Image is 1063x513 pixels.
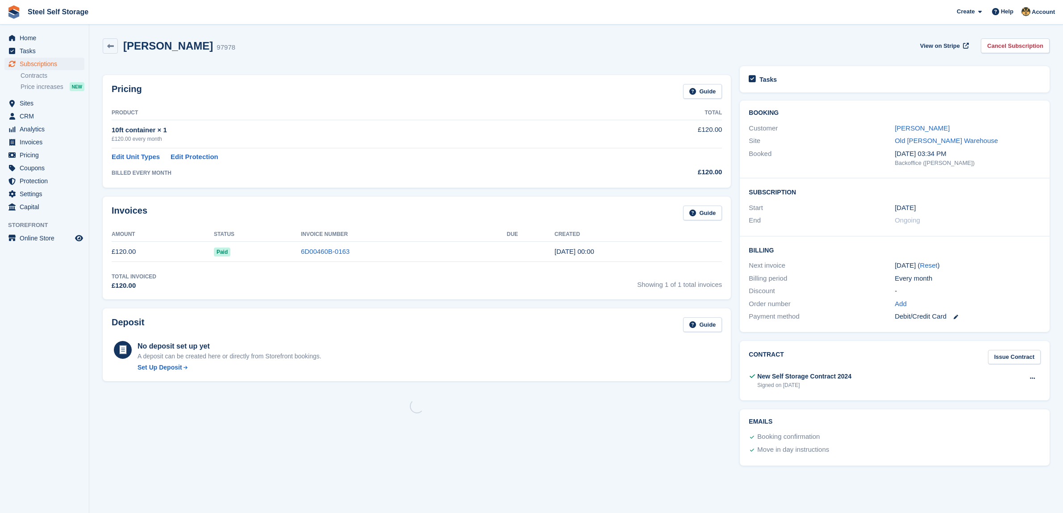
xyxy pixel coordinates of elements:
[21,83,63,91] span: Price increases
[20,58,73,70] span: Subscriptions
[20,32,73,44] span: Home
[609,167,722,177] div: £120.00
[920,261,938,269] a: Reset
[749,245,1041,254] h2: Billing
[895,149,1041,159] div: [DATE] 03:34 PM
[507,227,554,242] th: Due
[749,109,1041,117] h2: Booking
[917,38,971,53] a: View on Stripe
[757,432,820,442] div: Booking confirmation
[749,203,895,213] div: Start
[4,162,84,174] a: menu
[4,188,84,200] a: menu
[138,363,321,372] a: Set Up Deposit
[895,273,1041,284] div: Every month
[112,169,609,177] div: BILLED EVERY MONTH
[112,125,609,135] div: 10ft container × 1
[749,418,1041,425] h2: Emails
[895,124,950,132] a: [PERSON_NAME]
[1001,7,1013,16] span: Help
[217,42,235,53] div: 97978
[1021,7,1030,16] img: James Steel
[20,97,73,109] span: Sites
[749,286,895,296] div: Discount
[7,5,21,19] img: stora-icon-8386f47178a22dfd0bd8f6a31ec36ba5ce8667c1dd55bd0f319d3a0aa187defe.svg
[74,233,84,244] a: Preview store
[895,137,998,144] a: Old [PERSON_NAME] Warehouse
[895,203,916,213] time: 2025-07-31 23:00:00 UTC
[112,227,214,242] th: Amount
[957,7,975,16] span: Create
[749,350,784,365] h2: Contract
[24,4,92,19] a: Steel Self Storage
[112,135,609,143] div: £120.00 every month
[895,261,1041,271] div: [DATE] ( )
[759,76,777,84] h2: Tasks
[138,352,321,361] p: A deposit can be created here or directly from Storefront bookings.
[112,273,156,281] div: Total Invoiced
[637,273,722,291] span: Showing 1 of 1 total invoices
[757,445,829,455] div: Move in day instructions
[895,286,1041,296] div: -
[683,84,722,99] a: Guide
[112,84,142,99] h2: Pricing
[4,201,84,213] a: menu
[609,120,722,148] td: £120.00
[757,372,851,381] div: New Self Storage Contract 2024
[20,110,73,122] span: CRM
[749,187,1041,196] h2: Subscription
[895,311,1041,322] div: Debit/Credit Card
[20,175,73,187] span: Protection
[749,136,895,146] div: Site
[988,350,1041,365] a: Issue Contract
[554,248,594,255] time: 2025-07-31 23:00:27 UTC
[757,381,851,389] div: Signed on [DATE]
[749,215,895,226] div: End
[683,317,722,332] a: Guide
[8,221,89,230] span: Storefront
[112,106,609,120] th: Product
[20,45,73,57] span: Tasks
[20,123,73,135] span: Analytics
[981,38,1050,53] a: Cancel Subscription
[895,159,1041,168] div: Backoffice ([PERSON_NAME])
[895,216,920,224] span: Ongoing
[301,248,350,255] a: 6D00460B-0163
[20,232,73,244] span: Online Store
[749,149,895,168] div: Booked
[4,175,84,187] a: menu
[4,136,84,148] a: menu
[749,273,895,284] div: Billing period
[112,152,160,162] a: Edit Unit Types
[4,58,84,70] a: menu
[920,42,960,50] span: View on Stripe
[70,82,84,91] div: NEW
[112,242,214,262] td: £120.00
[4,110,84,122] a: menu
[20,162,73,174] span: Coupons
[171,152,218,162] a: Edit Protection
[20,201,73,213] span: Capital
[4,123,84,135] a: menu
[749,123,895,134] div: Customer
[112,317,144,332] h2: Deposit
[21,71,84,80] a: Contracts
[749,299,895,309] div: Order number
[20,136,73,148] span: Invoices
[683,206,722,220] a: Guide
[20,149,73,161] span: Pricing
[112,206,147,220] h2: Invoices
[609,106,722,120] th: Total
[214,248,230,256] span: Paid
[4,45,84,57] a: menu
[20,188,73,200] span: Settings
[138,341,321,352] div: No deposit set up yet
[4,97,84,109] a: menu
[749,261,895,271] div: Next invoice
[4,232,84,244] a: menu
[749,311,895,322] div: Payment method
[4,32,84,44] a: menu
[301,227,507,242] th: Invoice Number
[1032,8,1055,17] span: Account
[112,281,156,291] div: £120.00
